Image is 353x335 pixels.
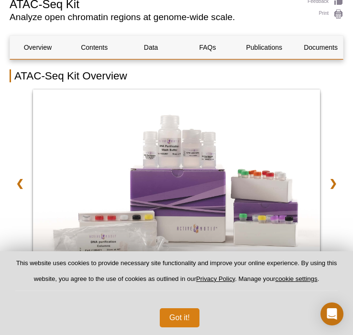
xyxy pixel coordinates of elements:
[10,172,30,194] a: ❮
[308,9,343,20] a: Print
[33,89,320,281] img: ATAC-Seq Kit
[196,275,235,282] a: Privacy Policy
[293,36,349,59] a: Documents
[180,36,235,59] a: FAQs
[236,36,292,59] a: Publications
[10,36,66,59] a: Overview
[320,302,343,325] div: Open Intercom Messenger
[276,275,318,282] button: cookie settings
[10,13,298,22] h2: Analyze open chromatin regions at genome-wide scale.
[66,36,122,59] a: Contents
[15,259,338,291] p: This website uses cookies to provide necessary site functionality and improve your online experie...
[160,308,199,327] button: Got it!
[10,69,343,82] h2: ATAC-Seq Kit Overview
[323,172,343,194] a: ❯
[33,89,320,283] a: ATAC-Seq Kit
[123,36,179,59] a: Data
